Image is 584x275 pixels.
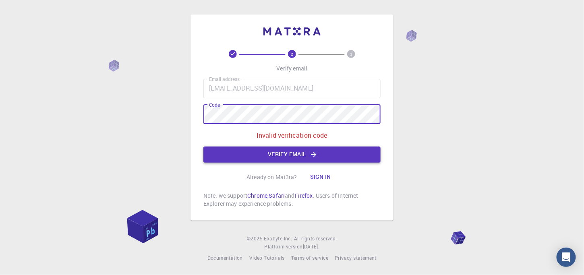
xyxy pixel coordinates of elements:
span: All rights reserved. [294,235,337,243]
p: Verify email [277,64,308,72]
span: Platform version [264,243,302,251]
p: Invalid verification code [257,130,327,140]
span: © 2025 [247,235,264,243]
a: Documentation [207,254,243,262]
button: Verify email [203,147,381,163]
text: 2 [291,51,293,57]
a: Video Tutorials [249,254,285,262]
a: Privacy statement [335,254,377,262]
div: Open Intercom Messenger [557,248,576,267]
a: [DATE]. [303,243,320,251]
a: Safari [269,192,285,199]
a: Chrome [247,192,267,199]
label: Code [209,101,220,108]
a: Terms of service [291,254,328,262]
span: Documentation [207,254,243,261]
button: Sign in [304,169,338,185]
span: Video Tutorials [249,254,285,261]
text: 3 [350,51,352,57]
p: Note: we support , and . Users of Internet Explorer may experience problems. [203,192,381,208]
span: Exabyte Inc. [264,235,292,242]
p: Already on Mat3ra? [246,173,297,181]
span: [DATE] . [303,243,320,250]
span: Privacy statement [335,254,377,261]
span: Terms of service [291,254,328,261]
a: Exabyte Inc. [264,235,292,243]
label: Email address [209,76,240,83]
a: Firefox [295,192,313,199]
